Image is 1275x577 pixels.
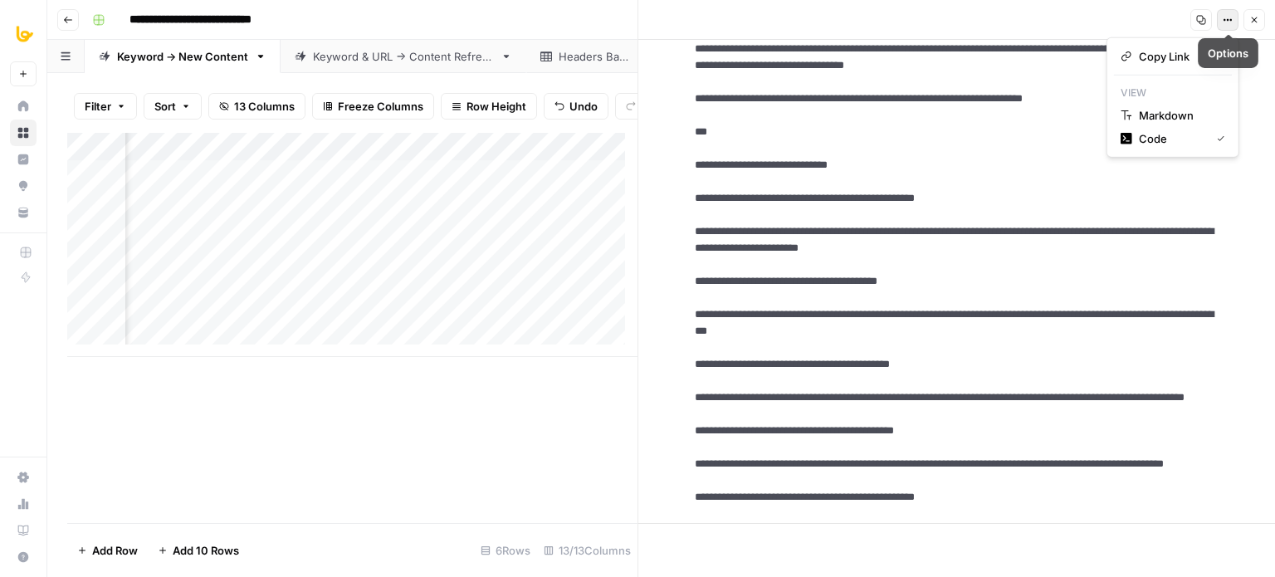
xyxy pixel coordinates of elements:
[117,48,248,65] div: Keyword -> New Content
[10,19,40,49] img: All About AI Logo
[467,98,526,115] span: Row Height
[173,542,239,559] span: Add 10 Rows
[1139,130,1204,147] span: Code
[92,542,138,559] span: Add Row
[10,491,37,517] a: Usage
[537,537,637,564] div: 13/13 Columns
[85,98,111,115] span: Filter
[1139,107,1219,124] span: Markdown
[10,13,37,55] button: Workspace: All About AI
[148,537,249,564] button: Add 10 Rows
[313,48,494,65] div: Keyword & URL -> Content Refresh
[10,120,37,146] a: Browse
[85,40,281,73] a: Keyword -> New Content
[312,93,434,120] button: Freeze Columns
[10,173,37,199] a: Opportunities
[10,544,37,570] button: Help + Support
[10,93,37,120] a: Home
[10,146,37,173] a: Insights
[559,48,631,65] div: Headers Bank
[67,537,148,564] button: Add Row
[338,98,423,115] span: Freeze Columns
[1114,82,1232,104] p: View
[10,517,37,544] a: Learning Hub
[10,464,37,491] a: Settings
[74,93,137,120] button: Filter
[569,98,598,115] span: Undo
[526,40,663,73] a: Headers Bank
[441,93,537,120] button: Row Height
[154,98,176,115] span: Sort
[544,93,608,120] button: Undo
[281,40,526,73] a: Keyword & URL -> Content Refresh
[10,199,37,226] a: Your Data
[208,93,305,120] button: 13 Columns
[234,98,295,115] span: 13 Columns
[1139,48,1219,65] span: Copy Link
[474,537,537,564] div: 6 Rows
[144,93,202,120] button: Sort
